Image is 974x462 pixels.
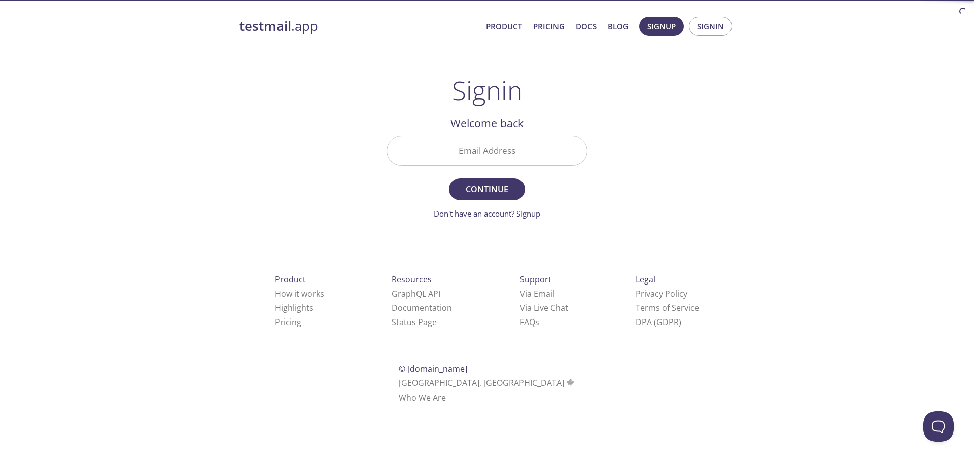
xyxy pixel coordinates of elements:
span: Support [520,274,551,285]
a: Documentation [392,302,452,313]
h1: Signin [452,75,523,105]
button: Continue [449,178,525,200]
a: Via Live Chat [520,302,568,313]
button: Signin [689,17,732,36]
a: Who We Are [399,392,446,403]
iframe: Help Scout Beacon - Open [923,411,954,442]
a: FAQ [520,316,539,328]
a: Pricing [275,316,301,328]
h2: Welcome back [387,115,587,132]
a: Docs [576,20,597,33]
a: Highlights [275,302,314,313]
a: How it works [275,288,324,299]
strong: testmail [239,17,291,35]
span: Signin [697,20,724,33]
button: Signup [639,17,684,36]
span: Signup [647,20,676,33]
span: Legal [636,274,655,285]
span: Continue [460,182,514,196]
a: DPA (GDPR) [636,316,681,328]
a: Via Email [520,288,554,299]
a: Product [486,20,522,33]
a: testmail.app [239,18,478,35]
span: Product [275,274,306,285]
a: Don't have an account? Signup [434,208,540,219]
span: s [535,316,539,328]
span: [GEOGRAPHIC_DATA], [GEOGRAPHIC_DATA] [399,377,576,388]
a: GraphQL API [392,288,440,299]
a: Pricing [533,20,565,33]
a: Terms of Service [636,302,699,313]
span: Resources [392,274,432,285]
a: Privacy Policy [636,288,687,299]
span: © [DOMAIN_NAME] [399,363,467,374]
a: Blog [608,20,629,33]
a: Status Page [392,316,437,328]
